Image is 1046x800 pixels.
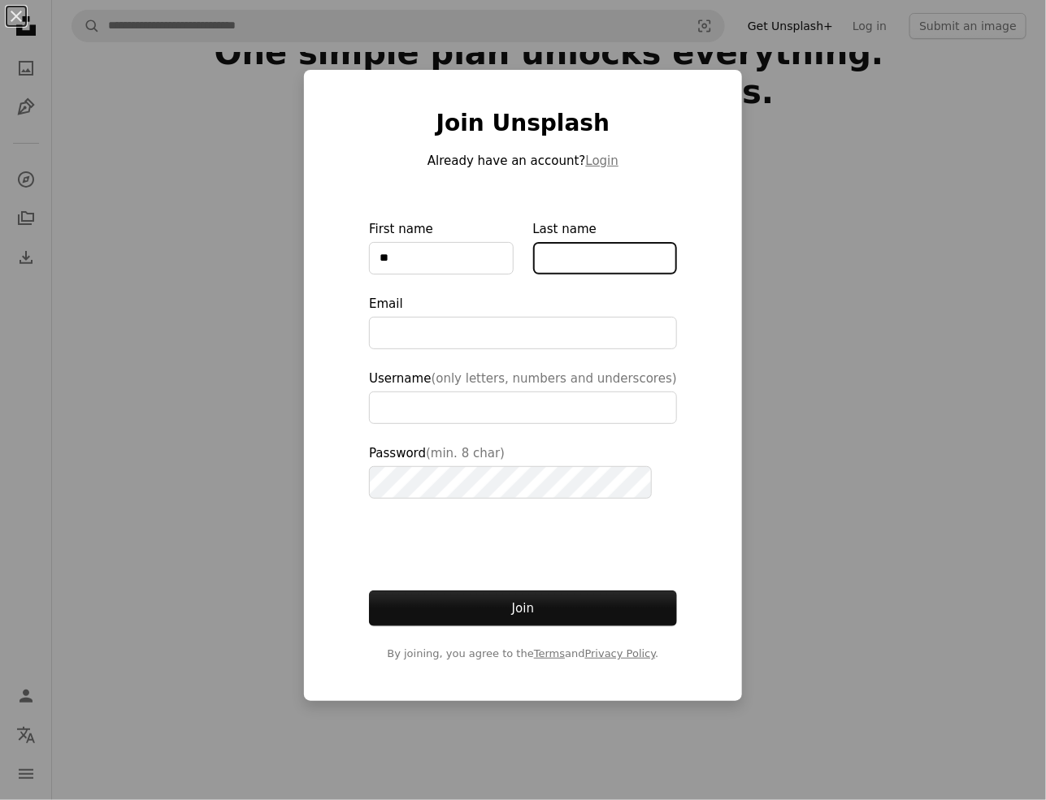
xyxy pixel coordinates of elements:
[369,242,513,275] input: First name
[369,219,513,275] label: First name
[585,647,656,659] a: Privacy Policy
[586,151,618,171] button: Login
[369,151,677,171] p: Already have an account?
[369,466,652,499] input: Password(min. 8 char)
[369,294,677,349] label: Email
[432,371,677,386] span: (only letters, numbers and underscores)
[369,646,677,662] span: By joining, you agree to the and .
[534,647,565,659] a: Terms
[369,391,677,424] input: Username(only letters, numbers and underscores)
[369,369,677,424] label: Username
[369,109,677,138] h1: Join Unsplash
[369,317,677,349] input: Email
[426,446,505,461] span: (min. 8 char)
[369,443,677,499] label: Password
[533,219,677,275] label: Last name
[533,242,677,275] input: Last name
[369,590,677,626] button: Join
